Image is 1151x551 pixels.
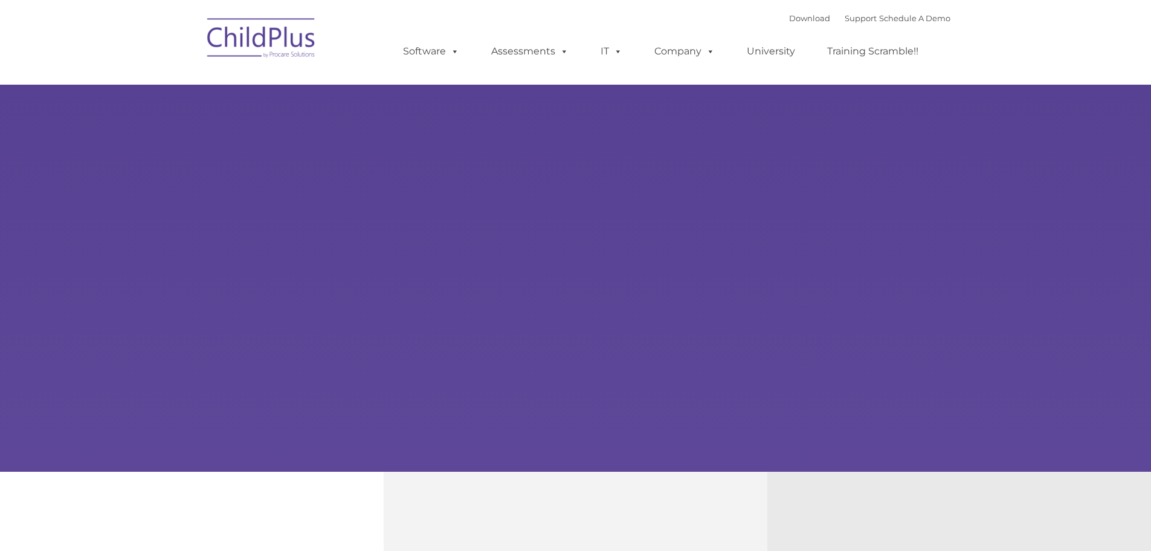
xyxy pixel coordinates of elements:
[479,39,581,64] a: Assessments
[879,13,950,23] a: Schedule A Demo
[845,13,877,23] a: Support
[789,13,950,23] font: |
[391,39,471,64] a: Software
[642,39,727,64] a: Company
[201,10,322,70] img: ChildPlus by Procare Solutions
[789,13,830,23] a: Download
[815,39,930,64] a: Training Scramble!!
[588,39,634,64] a: IT
[735,39,807,64] a: University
